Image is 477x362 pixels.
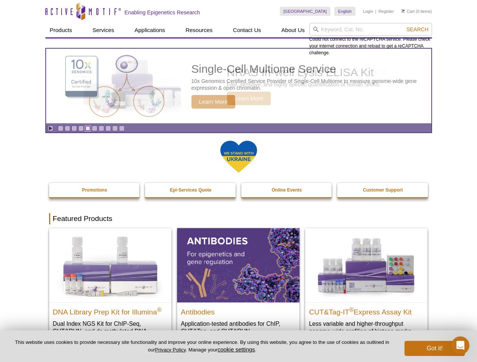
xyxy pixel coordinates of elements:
a: Online Events [241,183,333,197]
a: Services [88,23,119,37]
sup: ® [157,306,162,313]
a: Login [363,9,373,14]
p: Less variable and higher-throughput genome-wide profiling of histone marks​. [309,320,424,335]
strong: Customer Support [363,187,403,193]
iframe: Intercom live chat [451,336,469,354]
li: | [375,7,377,16]
sup: ® [349,306,354,313]
button: Got it! [404,341,465,356]
a: All Antibodies Antibodies Application-tested antibodies for ChIP, CUT&Tag, and CUT&RUN. [177,228,299,342]
img: We Stand With Ukraine [220,140,258,173]
strong: Epi-Services Quote [170,187,211,193]
strong: Promotions [82,187,107,193]
img: All Antibodies [177,228,299,302]
a: Resources [181,23,217,37]
a: Promotions [49,183,140,197]
a: DNA Library Prep Kit for Illumina DNA Library Prep Kit for Illumina® Dual Index NGS Kit for ChIP-... [49,228,171,350]
img: Your Cart [401,9,405,13]
li: (0 items) [401,7,432,16]
input: Keyword, Cat. No. [309,23,432,36]
a: Contact Us [228,23,266,37]
a: Go to slide 1 [58,126,63,131]
button: Search [404,26,431,33]
h2: CUT&Tag-IT Express Assay Kit [309,305,424,316]
h2: Featured Products [49,213,428,224]
a: Go to slide 2 [65,126,70,131]
a: Register [378,9,394,14]
a: Toggle autoplay [48,126,53,131]
h2: Enabling Epigenetics Research [125,9,200,16]
a: Applications [130,23,170,37]
a: Go to slide 5 [85,126,91,131]
strong: Online Events [272,187,302,193]
a: Products [45,23,77,37]
button: cookie settings [218,346,255,353]
a: CUT&Tag-IT® Express Assay Kit CUT&Tag-IT®Express Assay Kit Less variable and higher-throughput ge... [305,228,428,342]
a: Go to slide 3 [71,126,77,131]
a: Privacy Policy [155,347,185,353]
a: Go to slide 8 [105,126,111,131]
div: Could not connect to the reCAPTCHA service. Please check your internet connection and reload to g... [309,23,432,56]
h2: Antibodies [181,305,296,316]
a: Go to slide 4 [78,126,84,131]
a: Go to slide 9 [112,126,118,131]
span: Search [406,26,428,32]
a: English [334,7,355,16]
p: This website uses cookies to provide necessary site functionality and improve your online experie... [12,339,392,353]
img: CUT&Tag-IT® Express Assay Kit [305,228,428,302]
h2: DNA Library Prep Kit for Illumina [53,305,168,316]
a: [GEOGRAPHIC_DATA] [280,7,331,16]
a: Cart [401,9,415,14]
a: Go to slide 6 [92,126,97,131]
a: Epi-Services Quote [145,183,236,197]
img: DNA Library Prep Kit for Illumina [49,228,171,302]
a: Customer Support [337,183,429,197]
p: Dual Index NGS Kit for ChIP-Seq, CUT&RUN, and ds methylated DNA assays. [53,320,168,343]
a: About Us [277,23,309,37]
a: Go to slide 10 [119,126,125,131]
a: Go to slide 7 [99,126,104,131]
p: Application-tested antibodies for ChIP, CUT&Tag, and CUT&RUN. [181,320,296,335]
